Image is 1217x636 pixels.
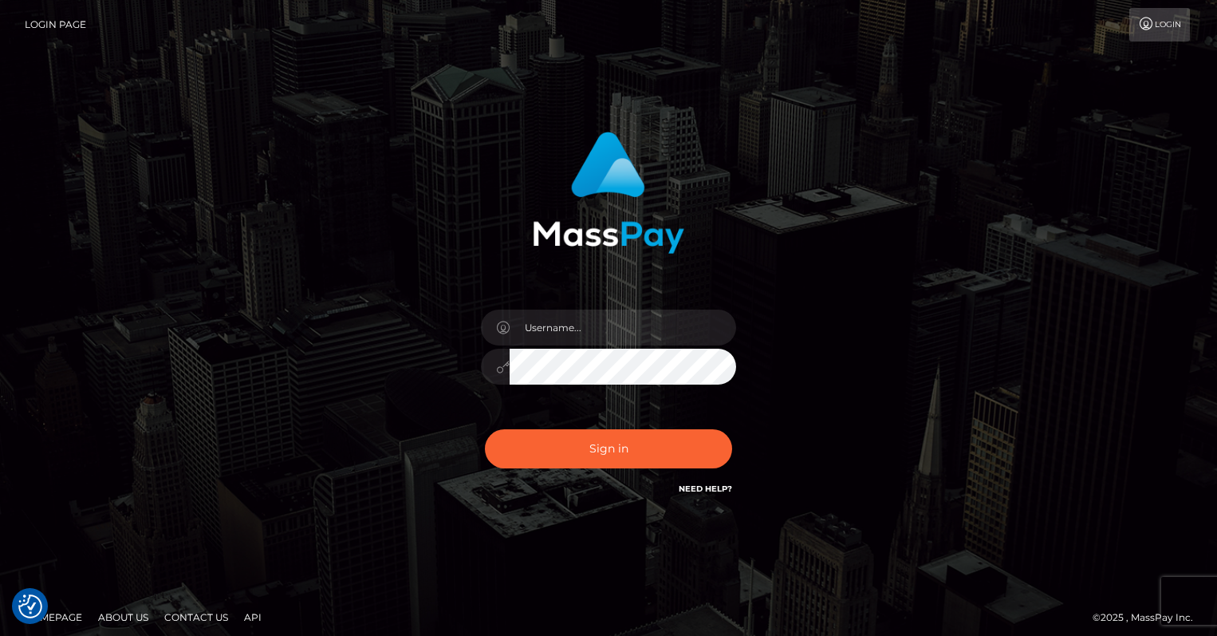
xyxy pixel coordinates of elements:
img: Revisit consent button [18,595,42,618]
a: Contact Us [158,605,234,630]
a: Homepage [18,605,89,630]
img: MassPay Login [533,132,684,254]
a: About Us [92,605,155,630]
a: Login [1129,8,1190,41]
button: Sign in [485,429,732,468]
a: Need Help? [679,484,732,494]
div: © 2025 , MassPay Inc. [1093,609,1205,626]
button: Consent Preferences [18,595,42,618]
a: Login Page [25,8,86,41]
a: API [238,605,268,630]
input: Username... [510,310,736,346]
